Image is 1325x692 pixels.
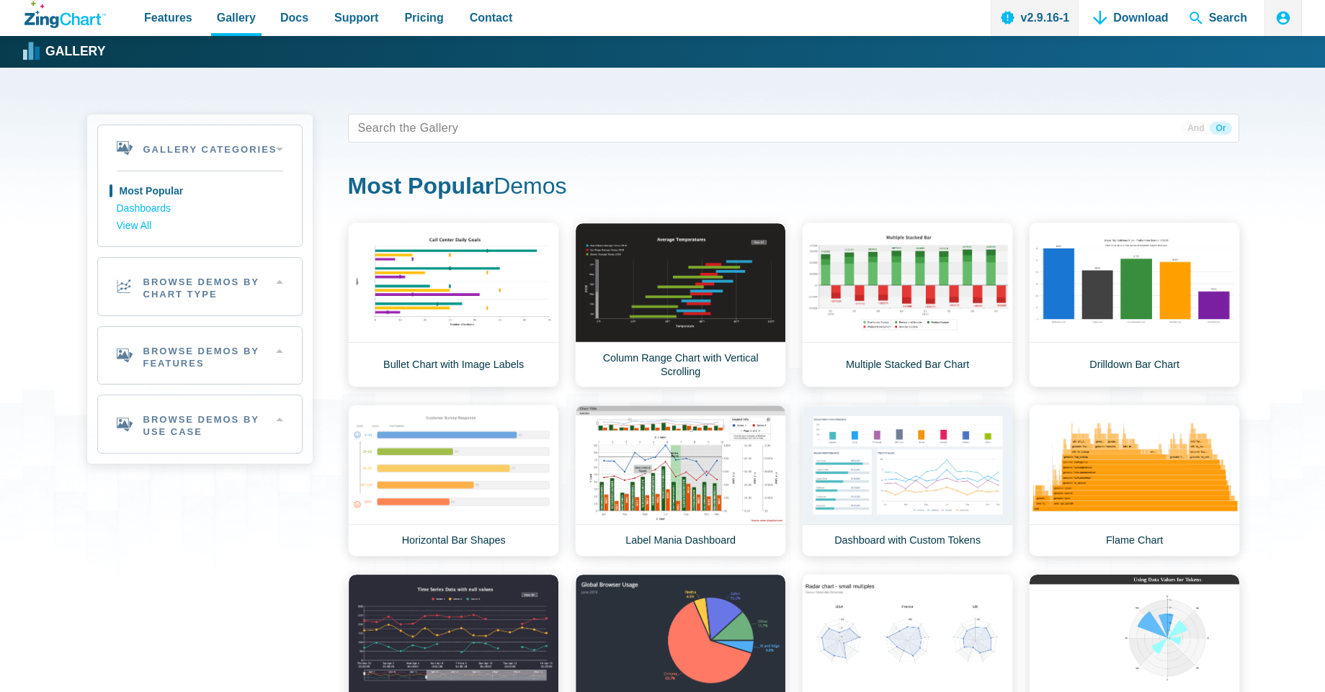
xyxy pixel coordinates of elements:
[334,8,378,27] span: Support
[348,223,559,387] a: Bullet Chart with Image Labels
[802,223,1013,387] a: Multiple Stacked Bar Chart
[98,258,302,315] h2: Browse Demos By Chart Type
[45,45,105,58] strong: Gallery
[348,173,494,199] strong: Most Popular
[24,1,106,28] a: ZingChart Logo. Click to return to the homepage
[144,8,192,27] span: Features
[98,125,302,171] h2: Gallery Categories
[98,327,302,385] h2: Browse Demos By Features
[802,405,1013,557] a: Dashboard with Custom Tokens
[117,183,283,200] a: Most Popular
[348,171,1239,204] h1: Demos
[1029,223,1240,387] a: Drilldown Bar Chart
[575,223,786,387] a: Column Range Chart with Vertical Scrolling
[1182,122,1210,135] span: And
[117,217,283,235] a: View All
[404,8,443,27] span: Pricing
[1029,405,1240,557] a: Flame Chart
[24,41,105,63] a: Gallery
[117,200,283,217] a: Dashboards
[348,405,559,557] a: Horizontal Bar Shapes
[1210,122,1231,135] span: Or
[470,8,513,27] span: Contact
[217,8,256,27] span: Gallery
[98,395,302,453] h2: Browse Demos By Use Case
[575,405,786,557] a: Label Mania Dashboard
[280,8,308,27] span: Docs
